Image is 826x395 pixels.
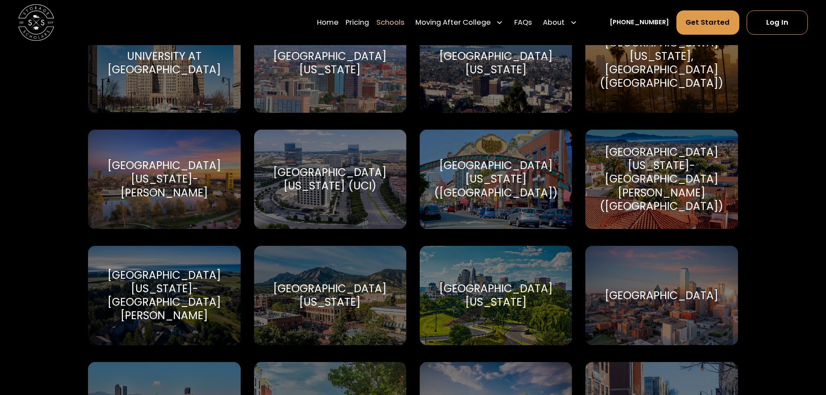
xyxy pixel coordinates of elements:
[99,159,229,199] div: [GEOGRAPHIC_DATA][US_STATE]-[PERSON_NAME]
[265,166,395,193] div: [GEOGRAPHIC_DATA][US_STATE] (UCI)
[18,4,54,40] img: Storage Scholars main logo
[420,13,572,113] a: Go to selected school
[610,18,669,27] a: [PHONE_NUMBER]
[265,282,395,309] div: [GEOGRAPHIC_DATA][US_STATE]
[420,246,572,345] a: Go to selected school
[431,282,561,309] div: [GEOGRAPHIC_DATA][US_STATE]
[415,17,491,28] div: Moving After College
[254,130,406,229] a: Go to selected school
[676,10,740,35] a: Get Started
[539,10,581,35] div: About
[376,10,405,35] a: Schools
[420,130,572,229] a: Go to selected school
[596,36,727,90] div: [GEOGRAPHIC_DATA][US_STATE], [GEOGRAPHIC_DATA] ([GEOGRAPHIC_DATA])
[543,17,565,28] div: About
[596,145,727,213] div: [GEOGRAPHIC_DATA][US_STATE]-[GEOGRAPHIC_DATA][PERSON_NAME] ([GEOGRAPHIC_DATA])
[605,289,718,302] div: [GEOGRAPHIC_DATA]
[585,130,738,229] a: Go to selected school
[747,10,808,35] a: Log In
[99,49,229,76] div: University at [GEOGRAPHIC_DATA]
[99,268,229,323] div: [GEOGRAPHIC_DATA][US_STATE]-[GEOGRAPHIC_DATA][PERSON_NAME]
[254,246,406,345] a: Go to selected school
[254,13,406,113] a: Go to selected school
[585,246,738,345] a: Go to selected school
[514,10,532,35] a: FAQs
[431,159,561,199] div: [GEOGRAPHIC_DATA][US_STATE] ([GEOGRAPHIC_DATA])
[412,10,507,35] div: Moving After College
[88,130,240,229] a: Go to selected school
[88,246,240,345] a: Go to selected school
[431,49,561,76] div: [GEOGRAPHIC_DATA][US_STATE]
[585,13,738,113] a: Go to selected school
[317,10,339,35] a: Home
[88,13,240,113] a: Go to selected school
[265,49,395,76] div: [GEOGRAPHIC_DATA][US_STATE]
[346,10,369,35] a: Pricing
